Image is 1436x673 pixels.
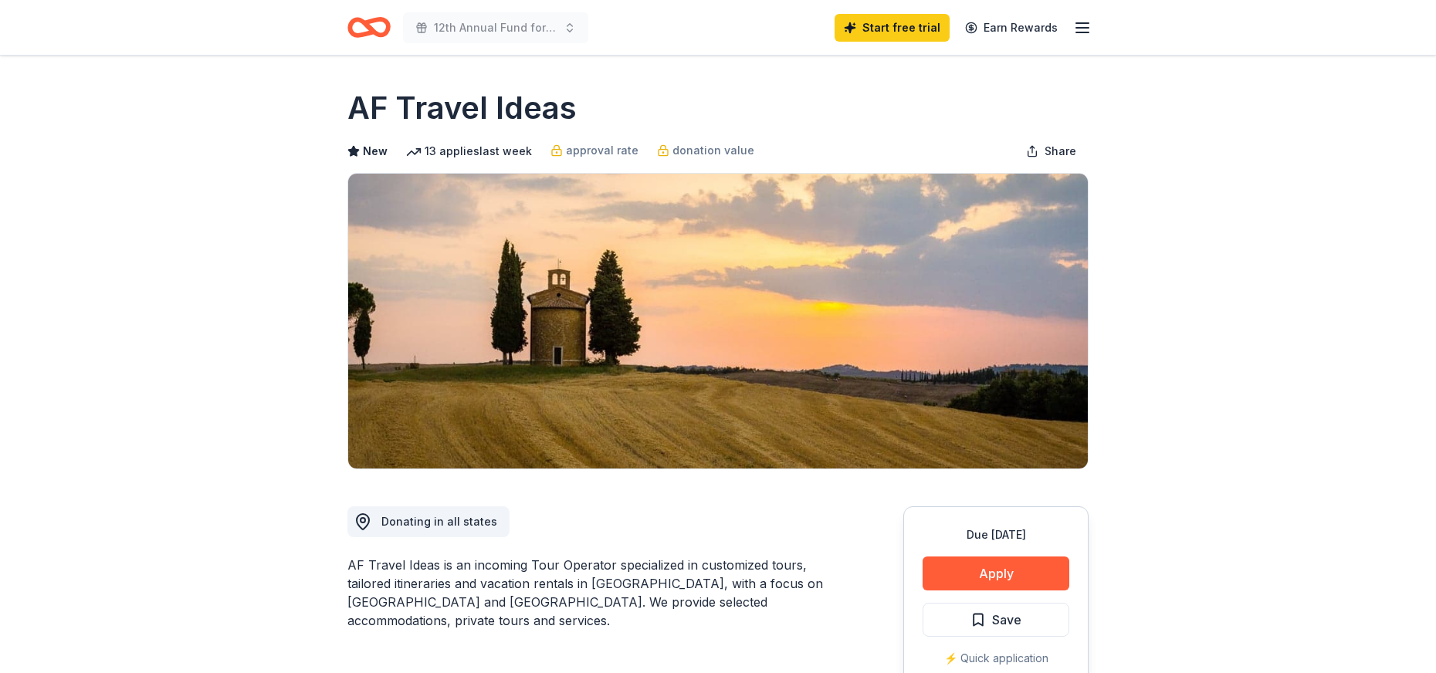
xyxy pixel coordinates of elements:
span: Save [992,610,1021,630]
span: 12th Annual Fund for Hope Gala Fundraiser [434,19,557,37]
button: Apply [923,556,1069,590]
img: Image for AF Travel Ideas [348,174,1088,468]
span: Donating in all states [381,515,497,528]
a: approval rate [550,141,638,160]
span: donation value [672,141,754,160]
div: ⚡️ Quick application [923,649,1069,668]
span: Share [1045,142,1076,161]
button: 12th Annual Fund for Hope Gala Fundraiser [403,12,588,43]
a: Start free trial [835,14,950,42]
a: Earn Rewards [956,14,1067,42]
button: Share [1014,136,1089,167]
button: Save [923,603,1069,637]
span: approval rate [566,141,638,160]
a: donation value [657,141,754,160]
div: 13 applies last week [406,142,532,161]
span: New [363,142,388,161]
div: Due [DATE] [923,526,1069,544]
h1: AF Travel Ideas [347,86,577,130]
a: Home [347,9,391,46]
div: AF Travel Ideas is an incoming Tour Operator specialized in customized tours, tailored itinerarie... [347,556,829,630]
